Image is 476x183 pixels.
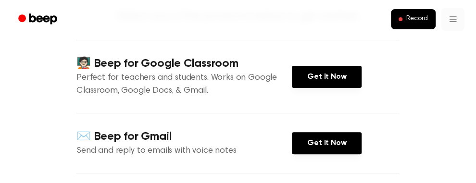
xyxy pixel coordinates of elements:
a: Get It Now [292,66,362,88]
a: Get It Now [292,132,362,154]
h4: 🧑🏻‍🏫 Beep for Google Classroom [76,56,292,72]
button: Open menu [441,8,464,31]
p: Perfect for teachers and students. Works on Google Classroom, Google Docs, & Gmail. [76,72,292,98]
span: Record [406,15,428,24]
p: Send and reply to emails with voice notes [76,145,292,158]
h4: ✉️ Beep for Gmail [76,129,292,145]
button: Record [391,9,436,29]
a: Beep [12,10,66,29]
